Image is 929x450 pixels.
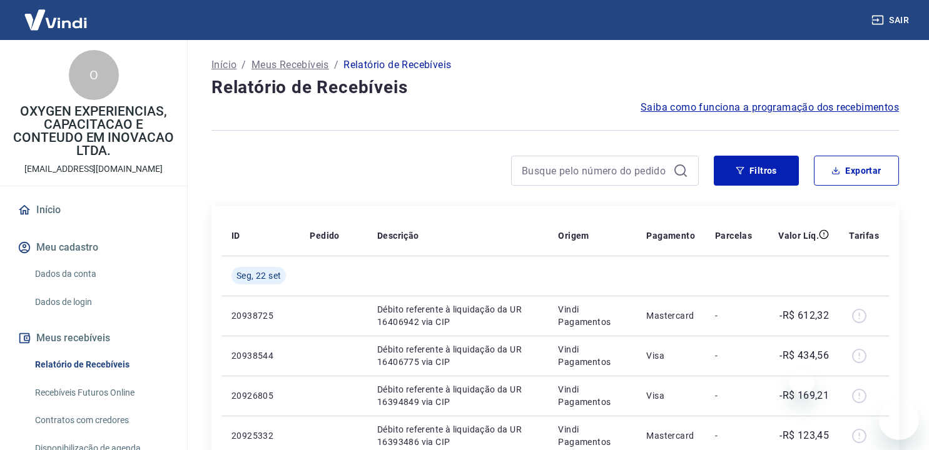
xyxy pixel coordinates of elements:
button: Sair [869,9,914,32]
p: ID [231,229,240,242]
p: - [715,429,752,442]
p: Origem [558,229,589,242]
p: Vindi Pagamentos [558,383,626,408]
p: Vindi Pagamentos [558,303,626,328]
a: Saiba como funciona a programação dos recebimentos [641,100,899,115]
a: Início [211,57,236,72]
p: -R$ 123,45 [779,428,829,443]
p: OXYGEN EXPERIENCIAS, CAPACITACAO E CONTEUDO EM INOVACAO LTDA. [10,105,177,157]
p: Visa [646,349,695,362]
p: Valor Líq. [778,229,819,242]
p: 20925332 [231,429,290,442]
p: Débito referente à liquidação da UR 16406942 via CIP [377,303,538,328]
button: Exportar [814,156,899,186]
p: Pedido [310,229,339,242]
iframe: Fechar mensagem [789,370,815,395]
p: / [241,57,246,72]
iframe: Botão para abrir a janela de mensagens [879,400,919,440]
p: Vindi Pagamentos [558,343,626,368]
p: 20926805 [231,389,290,402]
p: Descrição [377,229,419,242]
p: Mastercard [646,309,695,322]
div: O [69,50,119,100]
p: Relatório de Recebíveis [343,57,451,72]
h4: Relatório de Recebíveis [211,75,899,100]
p: Mastercard [646,429,695,442]
a: Dados da conta [30,261,172,287]
a: Início [15,196,172,224]
img: Vindi [15,1,96,39]
p: -R$ 169,21 [779,388,829,403]
p: Débito referente à liquidação da UR 16393486 via CIP [377,423,538,448]
a: Recebíveis Futuros Online [30,380,172,406]
p: -R$ 434,56 [779,348,829,363]
button: Filtros [714,156,799,186]
a: Relatório de Recebíveis [30,352,172,377]
p: Parcelas [715,229,752,242]
p: -R$ 612,32 [779,308,829,323]
p: Visa [646,389,695,402]
button: Meu cadastro [15,234,172,261]
a: Contratos com credores [30,407,172,433]
p: Pagamento [646,229,695,242]
button: Meus recebíveis [15,324,172,352]
p: - [715,349,752,362]
span: Seg, 22 set [236,269,281,282]
a: Dados de login [30,289,172,315]
p: Tarifas [849,229,879,242]
p: Débito referente à liquidação da UR 16394849 via CIP [377,383,538,408]
input: Busque pelo número do pedido [522,161,668,180]
p: [EMAIL_ADDRESS][DOMAIN_NAME] [24,162,163,176]
p: Débito referente à liquidação da UR 16406775 via CIP [377,343,538,368]
p: Vindi Pagamentos [558,423,626,448]
p: 20938544 [231,349,290,362]
p: - [715,309,752,322]
a: Meus Recebíveis [251,57,329,72]
p: / [334,57,338,72]
p: - [715,389,752,402]
p: 20938725 [231,309,290,322]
